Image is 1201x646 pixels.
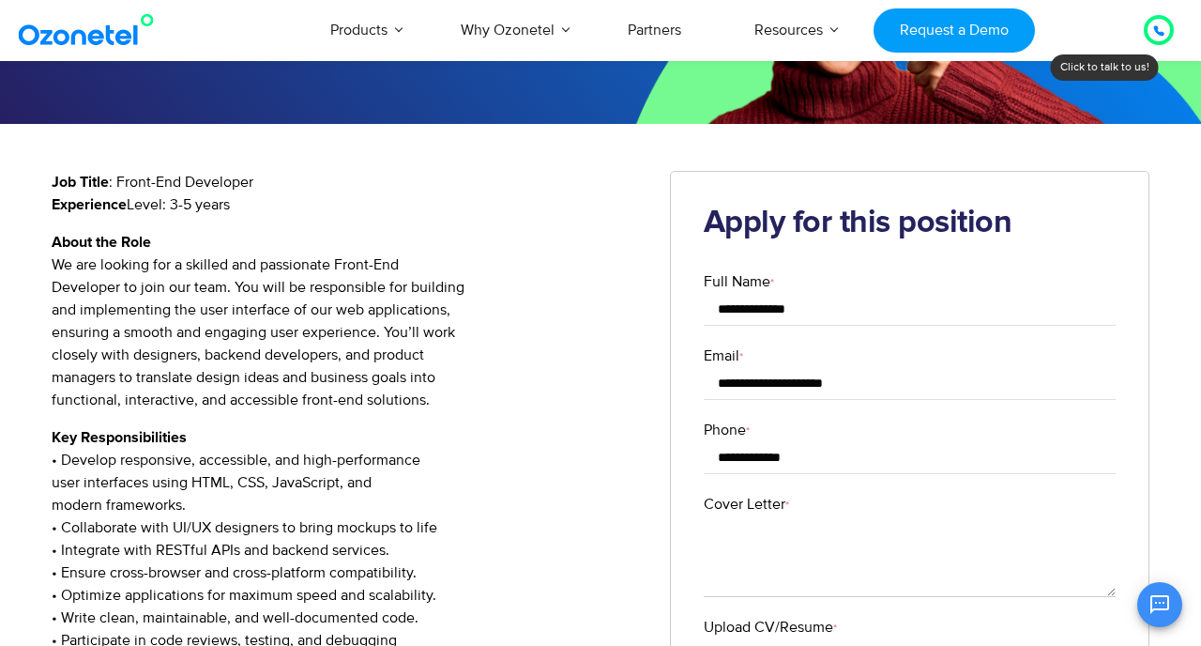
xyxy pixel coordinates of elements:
[874,8,1034,53] a: Request a Demo
[704,493,1117,515] label: Cover Letter
[52,197,127,212] strong: Experience
[704,616,1117,638] label: Upload CV/Resume
[52,235,151,250] strong: About the Role
[52,231,642,411] p: We are looking for a skilled and passionate Front-End Developer to join our team. You will be res...
[1137,582,1182,627] button: Open chat
[704,345,1117,367] label: Email
[52,430,187,445] strong: Key Responsibilities
[704,270,1117,293] label: Full Name
[52,175,109,190] strong: Job Title
[704,205,1117,242] h2: Apply for this position
[52,171,642,216] p: : Front-End Developer Level: 3-5 years
[704,419,1117,441] label: Phone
